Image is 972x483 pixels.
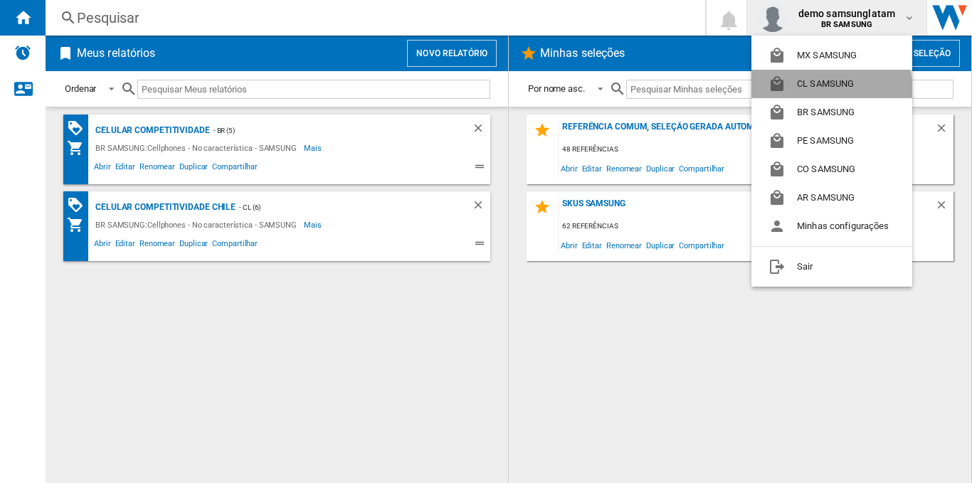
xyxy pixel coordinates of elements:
button: Sair [751,253,912,281]
button: BR SAMSUNG [751,98,912,127]
button: MX SAMSUNG [751,41,912,70]
button: Minhas configurações [751,212,912,240]
button: CL SAMSUNG [751,70,912,98]
button: PE SAMSUNG [751,127,912,155]
button: CO SAMSUNG [751,155,912,184]
button: AR SAMSUNG [751,184,912,212]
